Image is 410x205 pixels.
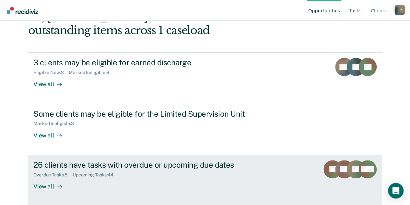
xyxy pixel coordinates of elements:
[73,172,119,178] div: Upcoming Tasks : 44
[28,52,382,104] a: 3 clients may be eligible for earned dischargeEligible Now:3Marked Ineligible:8View all
[33,160,261,170] div: 26 clients have tasks with overdue or upcoming due dates
[69,70,114,75] div: Marked Ineligible : 8
[33,172,73,178] div: Overdue Tasks : 5
[28,104,382,155] a: Some clients may be eligible for the Limited Supervision UnitMarked Ineligible:3View all
[33,75,70,88] div: View all
[33,58,261,67] div: 3 clients may be eligible for earned discharge
[33,177,70,190] div: View all
[394,5,405,15] div: S C
[33,126,70,139] div: View all
[33,109,261,119] div: Some clients may be eligible for the Limited Supervision Unit
[33,70,69,75] div: Eligible Now : 3
[394,5,405,15] button: Profile dropdown button
[33,121,79,126] div: Marked Ineligible : 3
[388,183,404,199] div: Open Intercom Messenger
[28,10,311,37] div: Hi, [PERSON_NAME]. We’ve found some outstanding items across 1 caseload
[7,7,38,14] img: Recidiviz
